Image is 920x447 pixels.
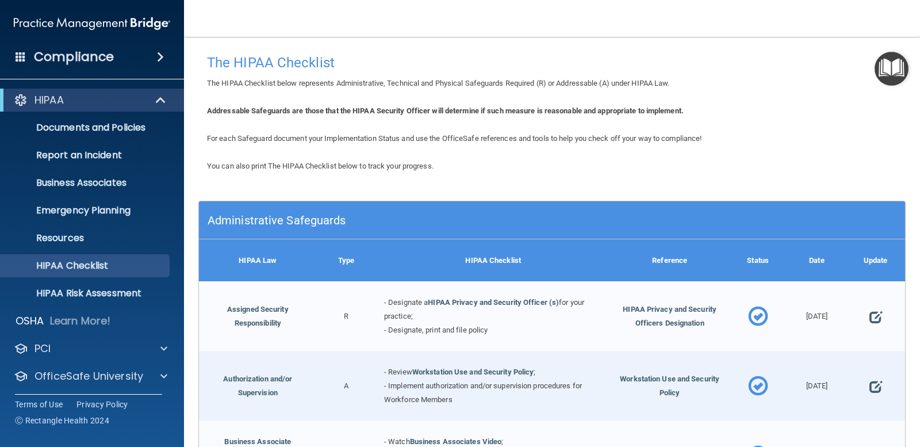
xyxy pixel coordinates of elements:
[14,93,167,107] a: HIPAA
[34,369,143,383] p: OfficeSafe University
[846,239,905,281] div: Update
[7,177,164,189] p: Business Associates
[384,381,582,404] span: - Implement authorization and/or supervision procedures for Workforce Members
[207,79,670,87] span: The HIPAA Checklist below represents Administrative, Technical and Physical Safeguards Required (...
[729,239,787,281] div: Status
[34,93,64,107] p: HIPAA
[384,437,410,446] span: - Watch
[875,52,908,86] button: Open Resource Center
[7,122,164,133] p: Documents and Policies
[76,399,128,410] a: Privacy Policy
[7,288,164,299] p: HIPAA Risk Assessment
[501,437,503,446] span: ;
[14,12,170,35] img: PMB logo
[199,239,317,281] div: HIPAA Law
[15,399,63,410] a: Terms of Use
[412,368,534,376] a: Workstation Use and Security Policy
[14,369,167,383] a: OfficeSafe University
[7,260,164,272] p: HIPAA Checklist
[223,375,292,397] a: Authorization and/or Supervision
[317,281,375,351] div: R
[16,314,44,328] p: OSHA
[787,239,846,281] div: Date
[428,298,559,307] a: HIPAA Privacy and Security Officer (s)
[208,214,720,227] h5: Administrative Safeguards
[207,106,684,115] b: Addressable Safeguards are those that the HIPAA Security Officer will determine if such measure i...
[207,134,701,143] span: For each Safeguard document your Implementation Status and use the OfficeSafe references and tool...
[14,342,167,356] a: PCI
[384,326,488,334] span: - Designate, print and file policy
[384,298,428,307] span: - Designate a
[384,368,412,376] span: - Review
[410,437,502,446] a: Business Associates Video
[7,205,164,216] p: Emergency Planning
[623,305,716,327] span: HIPAA Privacy and Security Officers Designation
[787,351,846,421] div: [DATE]
[317,239,375,281] div: Type
[227,305,289,327] a: Assigned Security Responsibility
[34,49,114,65] h4: Compliance
[50,314,111,328] p: Learn More!
[375,239,611,281] div: HIPAA Checklist
[207,162,434,170] span: You can also print The HIPAA Checklist below to track your progress.
[611,239,729,281] div: Reference
[384,298,584,320] span: for your practice;
[7,232,164,244] p: Resources
[787,281,846,351] div: [DATE]
[620,375,719,397] span: Workstation Use and Security Policy
[7,150,164,161] p: Report an Incident
[317,351,375,421] div: A
[207,55,897,70] h4: The HIPAA Checklist
[15,415,109,426] span: Ⓒ Rectangle Health 2024
[534,368,535,376] span: ;
[34,342,51,356] p: PCI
